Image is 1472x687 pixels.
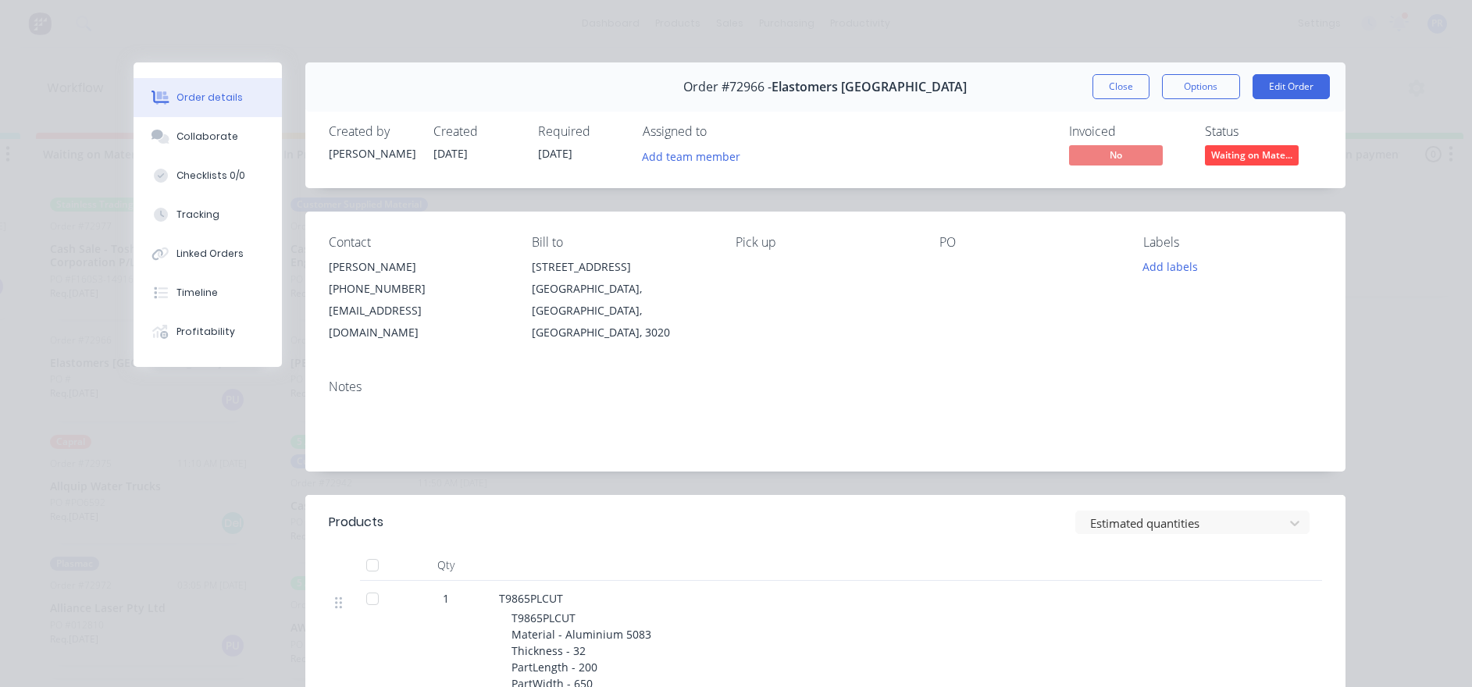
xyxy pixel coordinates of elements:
[329,300,508,343] div: [EMAIL_ADDRESS][DOMAIN_NAME]
[1205,145,1299,169] button: Waiting on Mate...
[134,312,282,351] button: Profitability
[1092,74,1149,99] button: Close
[538,146,572,161] span: [DATE]
[538,124,624,139] div: Required
[1253,74,1330,99] button: Edit Order
[134,273,282,312] button: Timeline
[532,256,711,343] div: [STREET_ADDRESS][GEOGRAPHIC_DATA], [GEOGRAPHIC_DATA], [GEOGRAPHIC_DATA], 3020
[176,130,238,144] div: Collaborate
[683,80,772,94] span: Order #72966 -
[329,235,508,250] div: Contact
[532,235,711,250] div: Bill to
[176,169,245,183] div: Checklists 0/0
[134,117,282,156] button: Collaborate
[176,325,235,339] div: Profitability
[399,550,493,581] div: Qty
[736,235,914,250] div: Pick up
[532,256,711,278] div: [STREET_ADDRESS]
[134,156,282,195] button: Checklists 0/0
[643,124,799,139] div: Assigned to
[176,91,243,105] div: Order details
[1069,124,1186,139] div: Invoiced
[329,278,508,300] div: [PHONE_NUMBER]
[499,591,563,606] span: T9865PLCUT
[329,513,383,532] div: Products
[1143,235,1322,250] div: Labels
[1135,256,1206,277] button: Add labels
[772,80,967,94] span: Elastomers [GEOGRAPHIC_DATA]
[134,234,282,273] button: Linked Orders
[443,590,449,607] span: 1
[433,146,468,161] span: [DATE]
[329,256,508,343] div: [PERSON_NAME][PHONE_NUMBER][EMAIL_ADDRESS][DOMAIN_NAME]
[633,145,748,166] button: Add team member
[329,145,415,162] div: [PERSON_NAME]
[176,286,218,300] div: Timeline
[134,195,282,234] button: Tracking
[939,235,1118,250] div: PO
[643,145,749,166] button: Add team member
[176,247,244,261] div: Linked Orders
[1069,145,1163,165] span: No
[532,278,711,343] div: [GEOGRAPHIC_DATA], [GEOGRAPHIC_DATA], [GEOGRAPHIC_DATA], 3020
[1205,145,1299,165] span: Waiting on Mate...
[176,208,219,222] div: Tracking
[134,78,282,117] button: Order details
[1205,124,1322,139] div: Status
[329,256,508,278] div: [PERSON_NAME]
[329,379,1322,394] div: Notes
[1162,74,1240,99] button: Options
[433,124,519,139] div: Created
[329,124,415,139] div: Created by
